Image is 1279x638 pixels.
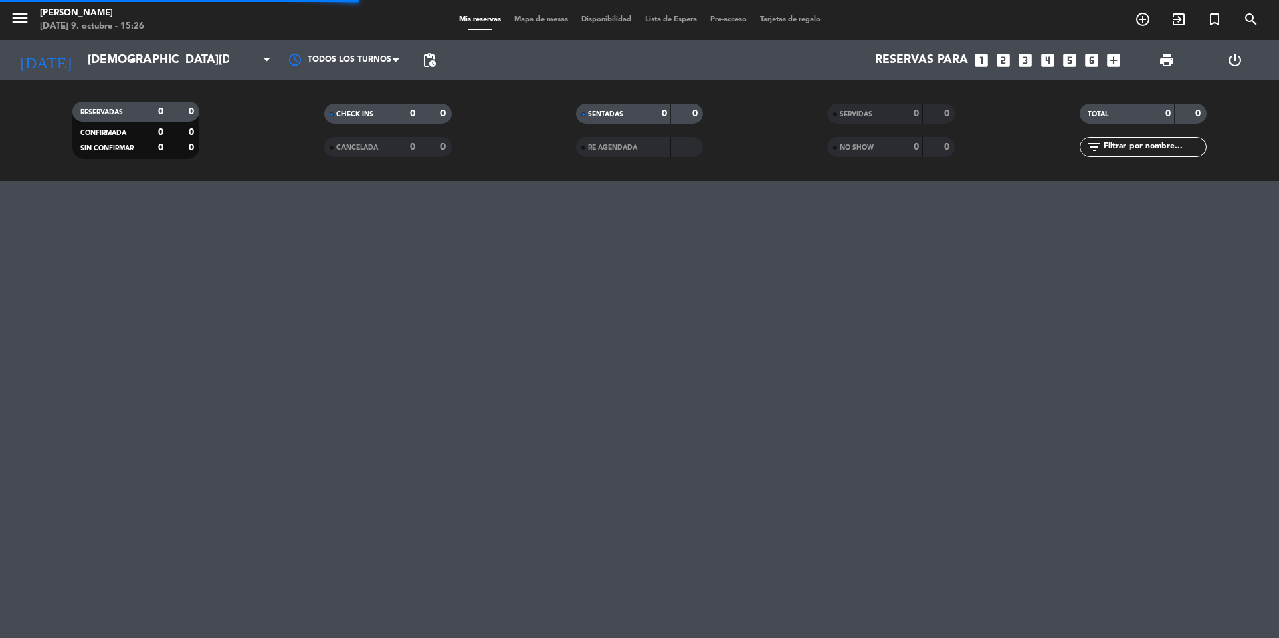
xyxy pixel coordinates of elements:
[1195,109,1203,118] strong: 0
[1039,51,1056,69] i: looks_4
[80,130,126,136] span: CONFIRMADA
[336,144,378,151] span: CANCELADA
[1086,139,1102,155] i: filter_list
[452,16,508,23] span: Mis reservas
[973,51,990,69] i: looks_one
[10,8,30,33] button: menu
[410,142,415,152] strong: 0
[189,128,197,137] strong: 0
[158,107,163,116] strong: 0
[1201,40,1269,80] div: LOG OUT
[440,109,448,118] strong: 0
[124,52,140,68] i: arrow_drop_down
[1165,109,1171,118] strong: 0
[840,111,872,118] span: SERVIDAS
[638,16,704,23] span: Lista de Espera
[944,109,952,118] strong: 0
[80,145,134,152] span: SIN CONFIRMAR
[40,7,144,20] div: [PERSON_NAME]
[662,109,667,118] strong: 0
[588,111,623,118] span: SENTADAS
[336,111,373,118] span: CHECK INS
[588,144,637,151] span: RE AGENDADA
[914,142,919,152] strong: 0
[421,52,437,68] span: pending_actions
[440,142,448,152] strong: 0
[1102,140,1206,154] input: Filtrar por nombre...
[410,109,415,118] strong: 0
[189,143,197,152] strong: 0
[80,109,123,116] span: RESERVADAS
[1207,11,1223,27] i: turned_in_not
[1105,51,1122,69] i: add_box
[508,16,575,23] span: Mapa de mesas
[1159,52,1175,68] span: print
[944,142,952,152] strong: 0
[1088,111,1108,118] span: TOTAL
[914,109,919,118] strong: 0
[40,20,144,33] div: [DATE] 9. octubre - 15:26
[840,144,874,151] span: NO SHOW
[1061,51,1078,69] i: looks_5
[189,107,197,116] strong: 0
[1227,52,1243,68] i: power_settings_new
[704,16,753,23] span: Pre-acceso
[692,109,700,118] strong: 0
[1083,51,1100,69] i: looks_6
[753,16,827,23] span: Tarjetas de regalo
[575,16,638,23] span: Disponibilidad
[875,54,968,67] span: Reservas para
[10,45,81,75] i: [DATE]
[995,51,1012,69] i: looks_two
[1135,11,1151,27] i: add_circle_outline
[1017,51,1034,69] i: looks_3
[1171,11,1187,27] i: exit_to_app
[1243,11,1259,27] i: search
[10,8,30,28] i: menu
[158,143,163,152] strong: 0
[158,128,163,137] strong: 0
